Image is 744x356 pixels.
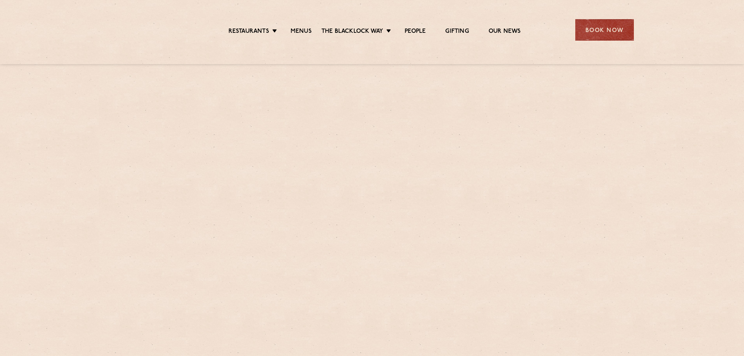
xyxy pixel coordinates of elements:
a: Gifting [445,28,469,36]
a: Restaurants [228,28,269,36]
a: People [405,28,426,36]
a: The Blacklock Way [321,28,383,36]
a: Our News [489,28,521,36]
img: svg%3E [111,7,178,52]
a: Menus [291,28,312,36]
div: Book Now [575,19,634,41]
